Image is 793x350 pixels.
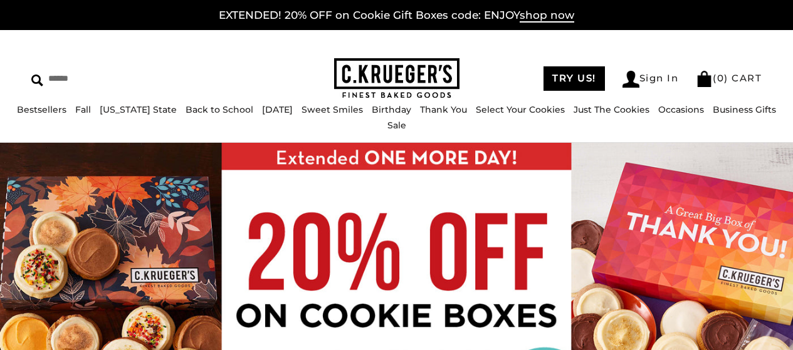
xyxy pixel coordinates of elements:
a: Fall [75,104,91,115]
img: C.KRUEGER'S [334,58,460,99]
img: Account [622,71,639,88]
span: shop now [520,9,574,23]
a: TRY US! [544,66,605,91]
input: Search [31,69,199,88]
a: Just The Cookies [574,104,649,115]
a: Thank You [420,104,467,115]
a: Select Your Cookies [476,104,565,115]
img: Search [31,75,43,86]
img: Bag [696,71,713,87]
a: Sign In [622,71,679,88]
a: [DATE] [262,104,293,115]
a: [US_STATE] State [100,104,177,115]
a: EXTENDED! 20% OFF on Cookie Gift Boxes code: ENJOYshop now [219,9,574,23]
a: (0) CART [696,72,762,84]
a: Sale [387,120,406,131]
a: Occasions [658,104,704,115]
span: 0 [717,72,725,84]
a: Birthday [372,104,411,115]
a: Business Gifts [713,104,776,115]
a: Bestsellers [17,104,66,115]
a: Sweet Smiles [302,104,363,115]
a: Back to School [186,104,253,115]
